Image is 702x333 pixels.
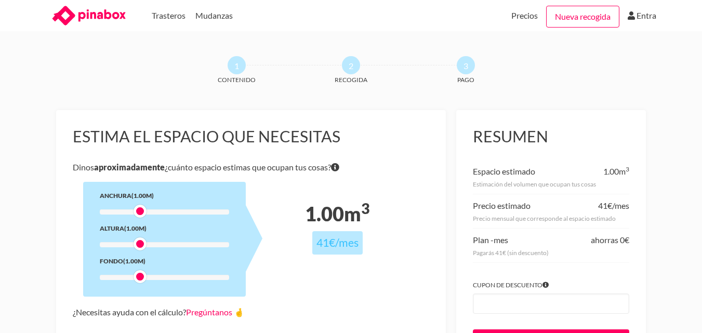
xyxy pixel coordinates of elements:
h3: Estima el espacio que necesitas [73,127,430,146]
span: Si tienes dudas sobre volumen exacto de tus cosas no te preocupes porque nuestro equipo te dirá e... [331,160,339,175]
span: 3 [457,56,475,74]
sup: 3 [361,199,369,217]
span: m [619,166,629,176]
label: Cupon de descuento [473,279,629,290]
span: /mes [612,201,629,210]
span: /mes [335,236,359,249]
div: Espacio estimado [473,164,535,179]
div: ¿Necesitas ayuda con el cálculo? [73,305,430,319]
span: Recogida [313,74,389,85]
div: Altura [100,223,229,234]
span: 1.00 [305,202,344,225]
span: Si tienes algún cupón introdúcelo para aplicar el descuento [542,279,549,290]
span: m [344,202,369,225]
div: Precio estimado [473,198,531,213]
div: Precio mensual que corresponde al espacio estimado [473,213,629,224]
div: Plan - [473,233,508,247]
p: Dinos ¿cuánto espacio estimas que ocupan tus cosas? [73,160,430,175]
b: aproximadamente [94,162,165,172]
div: Anchura [100,190,229,201]
span: 1 [228,56,246,74]
span: (1.00m) [131,192,154,199]
sup: 3 [626,165,629,173]
div: ahorras 0€ [591,233,629,247]
span: 1.00 [603,166,619,176]
span: Pago [428,74,504,85]
span: 2 [342,56,360,74]
span: 41€ [316,236,335,249]
div: Estimación del volumen que ocupan tus cosas [473,179,629,190]
span: (1.00m) [123,257,145,265]
span: Contenido [198,74,275,85]
span: 41€ [598,201,612,210]
div: Fondo [100,256,229,267]
div: Pagarás 41€ (sin descuento) [473,247,629,258]
a: Nueva recogida [546,6,619,28]
h3: Resumen [473,127,629,146]
a: Pregúntanos 🤞 [186,307,244,317]
span: mes [494,235,508,245]
span: (1.00m) [124,224,147,232]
